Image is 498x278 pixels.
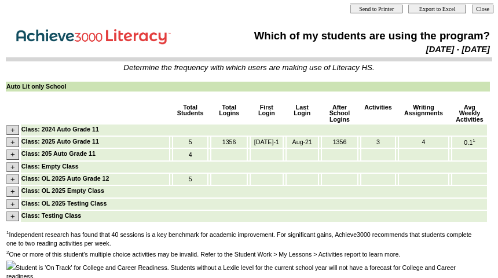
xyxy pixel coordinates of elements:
td: Writing Assignments [399,104,448,123]
input: + [6,125,19,135]
img: ccr.gif [6,261,16,270]
input: + [6,162,19,172]
td: Auto Lit only School [6,82,490,92]
input: Close [472,5,493,13]
input: + [6,199,19,209]
td: Class: 205 Auto Grade 11 [21,149,169,160]
td: Activities [361,104,395,123]
input: + [6,174,19,184]
input: Send to Printer [350,5,402,13]
td: Independent research has found that 40 sessions is a key benchmark for academic improvement. For ... [6,230,482,247]
td: Class: OL 2025 Testing Class [21,199,487,210]
td: Determine the frequency with which users are making use of Literacy HS. [6,63,492,72]
td: Class: OL 2025 Empty Class [21,186,487,197]
td: First Login [251,104,283,123]
td: [DATE]-1 [251,137,283,148]
td: 1356 [211,137,247,148]
td: Total Logins [211,104,247,123]
td: Class: Testing Class [21,211,487,222]
td: Total Students [173,104,207,123]
td: Class: 2024 Auto Grade 11 [21,125,487,136]
nobr: Class: 205 Auto Grade 11 [21,150,96,157]
td: 3 [361,137,395,148]
td: One or more of this student's multiple choice activities may be invalid. Refer to the Student Wor... [6,250,482,258]
input: + [6,211,19,221]
nobr: Class: 2025 Auto Grade 11 [21,138,99,145]
td: 5 [173,137,207,148]
td: 4 [173,149,207,160]
img: Achieve3000 Reports Logo [8,23,182,47]
td: Aug-21 [287,137,318,148]
td: 1356 [322,137,357,148]
td: Which of my students are using the program? [213,29,490,43]
td: [DATE] - [DATE] [213,44,490,54]
td: Class: Empty Class [21,162,487,173]
nobr: Class: Empty Class [21,163,79,170]
td: Avg Weekly Activities [452,104,487,123]
nobr: Class: OL 2025 Auto Grade 12 [21,175,109,182]
sup: 1 [6,230,9,235]
input: + [6,149,19,159]
td: 5 [173,174,207,185]
td: Last Login [287,104,318,123]
nobr: Class: OL 2025 Empty Class [21,187,104,194]
nobr: Class: OL 2025 Testing Class [21,200,107,207]
nobr: Class: Testing Class [21,212,81,219]
td: Class: OL 2025 Auto Grade 12 [21,174,169,185]
input: + [6,137,19,147]
td: Class: 2025 Auto Grade 11 [21,137,169,148]
input: Export to Excel [408,5,466,13]
td: After School Logins [322,104,357,123]
sup: 2 [6,250,9,255]
nobr: Class: 2024 Auto Grade 11 [21,126,99,133]
input: + [6,186,19,196]
td: 4 [399,137,448,148]
sup: 1 [473,138,475,143]
td: 0.1 [452,137,487,148]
